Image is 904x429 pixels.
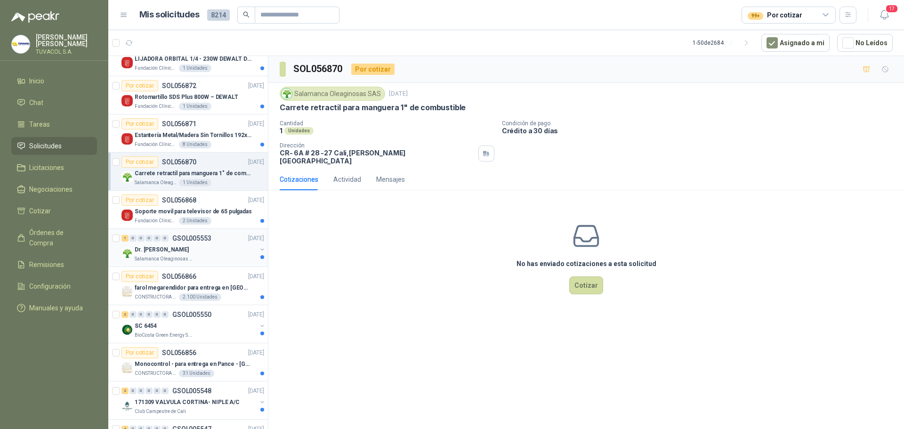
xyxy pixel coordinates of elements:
[161,235,169,242] div: 0
[135,217,177,225] p: Fundación Clínica Shaio
[29,281,71,291] span: Configuración
[284,127,314,135] div: Unidades
[11,11,59,23] img: Logo peakr
[162,159,196,165] p: SOL056870
[282,89,292,99] img: Company Logo
[333,174,361,185] div: Actividad
[29,119,50,130] span: Tareas
[135,179,177,186] p: Salamanca Oleaginosas SAS
[293,62,344,76] h3: SOL056870
[121,248,133,259] img: Company Logo
[280,174,318,185] div: Cotizaciones
[179,103,211,110] div: 1 Unidades
[108,191,268,229] a: Por cotizarSOL056868[DATE] Company LogoSoporte movil para televisor de 65 pulgadasFundación Clíni...
[121,133,133,145] img: Company Logo
[129,388,137,394] div: 0
[36,49,97,55] p: TUVACOL S.A.
[121,118,158,130] div: Por cotizar
[179,141,211,148] div: 8 Unidades
[108,38,268,76] a: Por cotizarSOL056873[DATE] Company LogoLIJADORA ORBITAL 1/4 - 230W DEWALT DWE6411-B3Fundación Clí...
[280,127,282,135] p: 1
[36,34,97,47] p: [PERSON_NAME] [PERSON_NAME]
[29,97,43,108] span: Chat
[121,235,129,242] div: 1
[280,149,475,165] p: CR- 6A # 28 -27 Cali , [PERSON_NAME][GEOGRAPHIC_DATA]
[135,360,252,369] p: Monocontrol - para entrega en Pance - [GEOGRAPHIC_DATA]
[12,35,30,53] img: Company Logo
[121,347,158,358] div: Por cotizar
[137,235,145,242] div: 0
[376,174,405,185] div: Mensajes
[11,180,97,198] a: Negociaciones
[248,272,264,281] p: [DATE]
[135,141,177,148] p: Fundación Clínica Shaio
[248,120,264,129] p: [DATE]
[135,283,252,292] p: farol megarendidor para entrega en [GEOGRAPHIC_DATA]
[11,256,97,274] a: Remisiones
[885,4,898,13] span: 17
[29,162,64,173] span: Licitaciones
[121,385,266,415] a: 2 0 0 0 0 0 GSOL005548[DATE] Company Logo171309 VALVULA CORTINA- NIPLE A/CClub Campestre de Cali
[11,115,97,133] a: Tareas
[121,210,133,221] img: Company Logo
[11,72,97,90] a: Inicio
[248,158,264,167] p: [DATE]
[837,34,893,52] button: No Leídos
[172,235,211,242] p: GSOL005553
[129,311,137,318] div: 0
[11,299,97,317] a: Manuales y ayuda
[748,12,763,20] div: 99+
[121,286,133,297] img: Company Logo
[161,311,169,318] div: 0
[108,76,268,114] a: Por cotizarSOL056872[DATE] Company LogoRotomartillo SDS Plus 800W – DEWALTFundación Clínica Shaio...
[179,370,214,377] div: 31 Unidades
[135,131,252,140] p: Estantería Metal/Madera Sin Tornillos 192x100x50 cm 5 Niveles Gris
[121,362,133,373] img: Company Logo
[29,76,44,86] span: Inicio
[121,311,129,318] div: 2
[280,120,494,127] p: Cantidad
[135,322,157,331] p: SC 6454
[121,233,266,263] a: 1 0 0 0 0 0 GSOL005553[DATE] Company LogoDr. [PERSON_NAME]Salamanca Oleaginosas SAS
[172,311,211,318] p: GSOL005550
[108,114,268,153] a: Por cotizarSOL056871[DATE] Company LogoEstantería Metal/Madera Sin Tornillos 192x100x50 cm 5 Nive...
[135,55,252,64] p: LIJADORA ORBITAL 1/4 - 230W DEWALT DWE6411-B3
[11,137,97,155] a: Solicitudes
[172,388,211,394] p: GSOL005548
[135,65,177,72] p: Fundación Clínica Shaio
[29,184,73,194] span: Negociaciones
[162,121,196,127] p: SOL056871
[135,408,186,415] p: Club Campestre de Cali
[248,310,264,319] p: [DATE]
[248,196,264,205] p: [DATE]
[135,245,189,254] p: Dr. [PERSON_NAME]
[162,82,196,89] p: SOL056872
[135,332,194,339] p: BioCosta Green Energy S.A.S
[108,267,268,305] a: Por cotizarSOL056866[DATE] Company Logofarol megarendidor para entrega en [GEOGRAPHIC_DATA]CONSTR...
[121,271,158,282] div: Por cotizar
[11,202,97,220] a: Cotizar
[121,194,158,206] div: Por cotizar
[153,311,161,318] div: 0
[502,127,900,135] p: Crédito a 30 días
[121,80,158,91] div: Por cotizar
[162,197,196,203] p: SOL056868
[748,10,802,20] div: Por cotizar
[693,35,754,50] div: 1 - 50 de 2684
[280,103,466,113] p: Carrete retractil para manguera 1" de combustible
[248,387,264,396] p: [DATE]
[207,9,230,21] span: 8214
[135,169,252,178] p: Carrete retractil para manguera 1" de combustible
[153,388,161,394] div: 0
[139,8,200,22] h1: Mis solicitudes
[135,398,240,407] p: 171309 VALVULA CORTINA- NIPLE A/C
[351,64,395,75] div: Por cotizar
[145,388,153,394] div: 0
[121,57,133,68] img: Company Logo
[243,11,250,18] span: search
[179,65,211,72] div: 1 Unidades
[876,7,893,24] button: 17
[137,311,145,318] div: 0
[248,81,264,90] p: [DATE]
[248,234,264,243] p: [DATE]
